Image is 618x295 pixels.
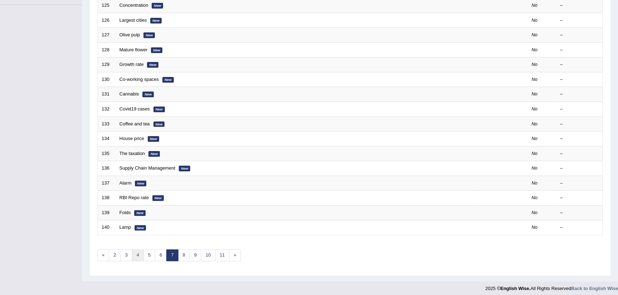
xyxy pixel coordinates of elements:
[560,106,599,113] div: –
[532,195,538,200] em: No
[560,91,599,98] div: –
[98,131,116,146] td: 134
[98,146,116,161] td: 135
[560,121,599,128] div: –
[571,286,618,291] a: Back to English Wise
[98,117,116,131] td: 133
[120,165,176,171] a: Supply Chain Management
[532,32,538,37] em: No
[500,286,530,291] strong: English Wise.
[560,17,599,24] div: –
[147,62,158,68] em: New
[120,136,144,141] a: House price
[98,57,116,72] td: 129
[150,18,162,24] em: New
[532,224,538,230] em: No
[560,47,599,53] div: –
[120,62,144,67] a: Growth rate
[98,205,116,220] td: 139
[560,61,599,68] div: –
[120,210,131,215] a: Folds
[120,32,140,37] a: Olive pulp
[560,180,599,187] div: –
[135,181,146,186] em: New
[120,249,132,261] a: 3
[532,17,538,23] em: No
[143,249,155,261] a: 5
[120,180,132,186] a: Alarm
[532,151,538,156] em: No
[98,87,116,102] td: 131
[120,2,148,8] a: Concentration
[560,32,599,38] div: –
[178,249,190,261] a: 8
[98,176,116,191] td: 137
[120,17,147,23] a: Largest cities
[162,77,174,83] em: New
[532,121,538,126] em: No
[152,195,164,201] em: New
[532,47,538,52] em: No
[109,249,121,261] a: 2
[97,249,109,261] a: «
[98,191,116,206] td: 138
[98,220,116,235] td: 140
[532,62,538,67] em: No
[560,2,599,9] div: –
[98,72,116,87] td: 130
[132,249,144,261] a: 4
[120,47,148,52] a: Mature flower
[120,106,150,112] a: Covid19 cases
[532,91,538,97] em: No
[134,210,146,216] em: New
[532,210,538,215] em: No
[120,224,131,230] a: Lamp
[560,135,599,142] div: –
[120,195,149,200] a: RBI Repo rate
[135,225,146,231] em: New
[148,151,160,157] em: New
[153,121,165,127] em: New
[120,77,159,82] a: Co-working spaces
[179,166,190,171] em: New
[142,92,154,97] em: New
[560,76,599,83] div: –
[532,2,538,8] em: No
[98,161,116,176] td: 136
[229,249,241,261] a: »
[532,136,538,141] em: No
[215,249,229,261] a: 11
[148,136,159,142] em: New
[560,224,599,231] div: –
[98,102,116,117] td: 132
[98,28,116,43] td: 127
[189,249,201,261] a: 9
[532,180,538,186] em: No
[98,42,116,57] td: 128
[155,249,167,261] a: 6
[532,165,538,171] em: No
[560,150,599,157] div: –
[532,106,538,112] em: No
[560,165,599,172] div: –
[120,151,145,156] a: The taxation
[151,47,162,53] em: New
[98,13,116,28] td: 126
[560,195,599,201] div: –
[166,249,178,261] a: 7
[201,249,215,261] a: 10
[560,209,599,216] div: –
[532,77,538,82] em: No
[143,32,155,38] em: New
[152,3,163,9] em: New
[120,91,139,97] a: Cannabis
[485,281,618,292] div: 2025 © All Rights Reserved
[120,121,150,126] a: Coffee and tea
[153,107,165,112] em: New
